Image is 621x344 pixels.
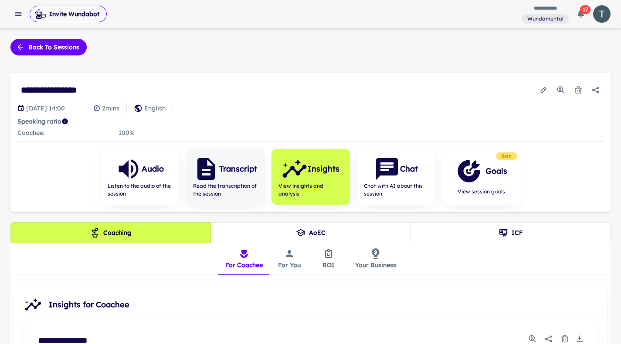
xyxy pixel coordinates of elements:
p: Session date [26,103,65,113]
div: theme selection [10,222,611,243]
button: ICF [410,222,611,243]
span: Listen to the audio of the session [108,182,172,198]
svg: Coach/coachee ideal ratio of speaking is roughly 20:80. Mentor/mentee ideal ratio of speaking is ... [61,118,68,125]
span: You are a member of this workspace. Contact your workspace owner for assistance. [522,13,569,24]
span: Invite Wundabot to record a meeting [30,5,107,23]
button: Delete session [570,82,586,98]
h6: Audio [142,163,164,175]
button: TranscriptRead the transcription of the session [186,149,265,205]
div: insights tabs [218,243,403,275]
span: View insights and analysis [278,182,343,198]
button: Back to sessions [10,39,87,55]
button: Edit session [536,82,551,98]
button: 17 [572,5,590,23]
span: View session goals [456,188,507,196]
button: AoEC [210,222,411,243]
span: Beta [498,153,516,160]
p: 2 mins [102,103,119,113]
p: English [144,103,166,113]
button: ChatChat with AI about this session [357,149,435,205]
button: AudioListen to the audio of the session [101,149,179,205]
h6: Insights [308,163,339,175]
button: Your Business [348,243,403,275]
span: 17 [580,5,591,14]
span: Wundamental [524,15,567,23]
p: 100 % [119,128,135,138]
h6: Chat [400,163,418,175]
button: InsightsView insights and analysis [271,149,350,205]
p: Coachee : [17,128,44,138]
span: Chat with AI about this session [364,182,428,198]
button: Usage Statistics [553,82,569,98]
button: Coaching [10,222,211,243]
button: GoalsView session goals [442,149,521,205]
button: Invite Wundabot [30,6,107,22]
button: Share session [588,82,604,98]
button: For You [270,243,309,275]
img: photoURL [593,5,611,23]
span: Read the transcription of the session [193,182,258,198]
strong: Speaking ratio [17,117,61,125]
h6: Transcript [219,163,257,175]
span: Insights for Coachee [49,299,600,311]
h6: Goals [485,165,507,177]
button: ROI [309,243,348,275]
button: For Coachee [218,243,270,275]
